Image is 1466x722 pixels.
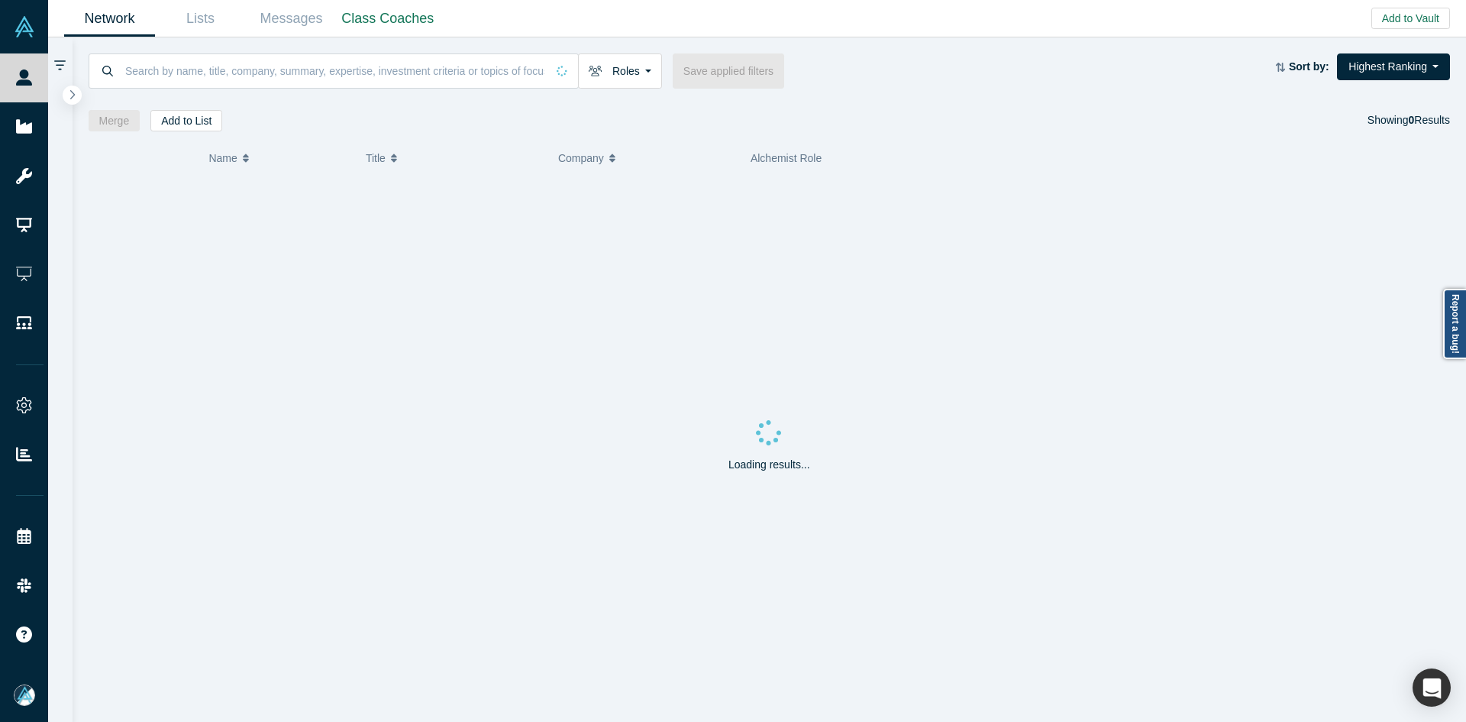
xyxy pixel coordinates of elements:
button: Merge [89,110,140,131]
button: Title [366,142,542,174]
a: Messages [246,1,337,37]
a: Network [64,1,155,37]
input: Search by name, title, company, summary, expertise, investment criteria or topics of focus [124,53,546,89]
a: Lists [155,1,246,37]
button: Add to List [150,110,222,131]
span: Results [1409,114,1450,126]
span: Company [558,142,604,174]
img: Alchemist Vault Logo [14,16,35,37]
span: Title [366,142,386,174]
button: Name [208,142,350,174]
strong: 0 [1409,114,1415,126]
button: Company [558,142,735,174]
button: Save applied filters [673,53,784,89]
div: Showing [1368,110,1450,131]
strong: Sort by: [1289,60,1329,73]
p: Loading results... [728,457,810,473]
button: Roles [578,53,662,89]
span: Name [208,142,237,174]
img: Mia Scott's Account [14,685,35,706]
a: Report a bug! [1443,289,1466,359]
button: Highest Ranking [1337,53,1450,80]
a: Class Coaches [337,1,439,37]
button: Add to Vault [1371,8,1450,29]
span: Alchemist Role [751,152,822,164]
